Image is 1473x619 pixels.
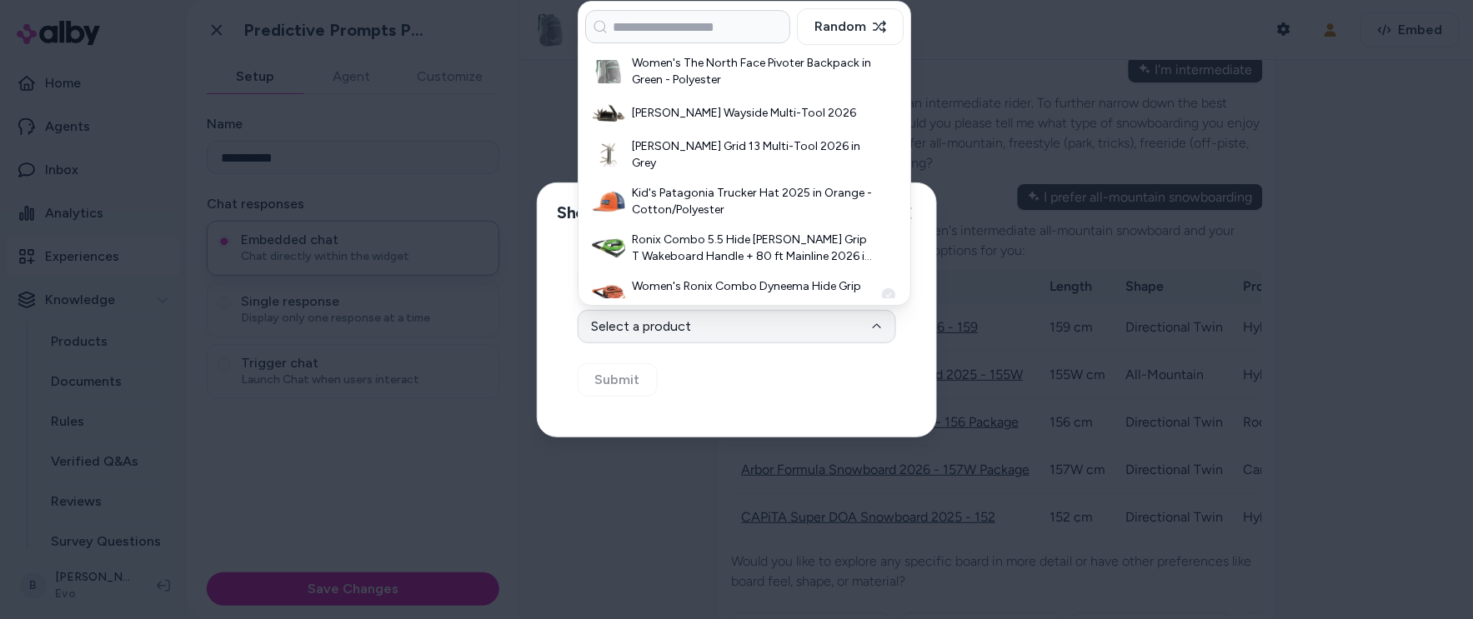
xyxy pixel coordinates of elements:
img: Ronix Combo 5.5 Hide Stich Grip T Wakeboard Handle + 80 ft Mainline 2026 in Green [592,237,625,260]
img: Women's The North Face Pivoter Backpack in Green - Polyester [592,60,625,83]
img: Women's Ronix Combo Dyneema Hide Grip Wakeboard Handle + 70 ft Mainline 2026 in White [592,283,625,307]
h3: Kid's Patagonia Trucker Hat 2025 in Orange - Cotton/Polyester [632,185,874,218]
button: Select a product [578,310,896,343]
h3: [PERSON_NAME] Grid 13 Multi-Tool 2026 in Grey [632,138,874,172]
img: Blackburn Wayside Multi-Tool 2026 [592,102,625,125]
h3: [PERSON_NAME] Wayside Multi-Tool 2026 [632,105,874,122]
img: Kid's Patagonia Trucker Hat 2025 in Orange - Cotton/Polyester [592,190,625,213]
h2: Shopper Context [551,196,688,230]
img: Blackburn Grid 13 Multi-Tool 2026 in Grey [592,143,625,167]
h3: Women's The North Face Pivoter Backpack in Green - Polyester [632,55,874,88]
h3: Women's Ronix Combo Dyneema Hide Grip Wakeboard Handle + 70 ft Mainline 2026 in White [632,278,874,312]
button: Random [797,8,904,45]
h3: Ronix Combo 5.5 Hide [PERSON_NAME] Grip T Wakeboard Handle + 80 ft Mainline 2026 in Green [632,232,874,265]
